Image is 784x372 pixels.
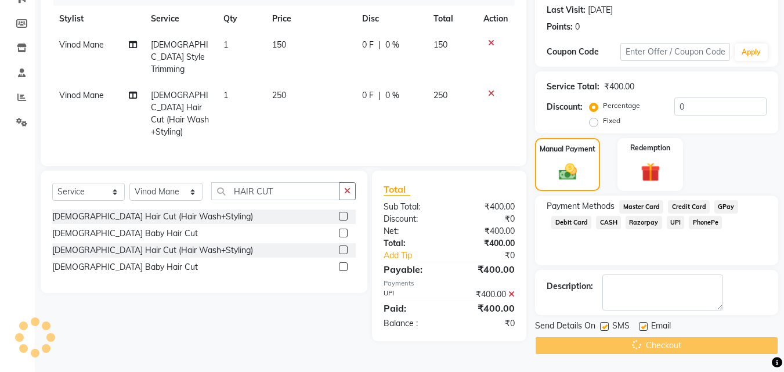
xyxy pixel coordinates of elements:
[216,6,265,32] th: Qty
[59,39,104,50] span: Vinod Mane
[433,39,447,50] span: 150
[547,101,583,113] div: Discount:
[689,216,722,229] span: PhonePe
[375,237,449,250] div: Total:
[272,39,286,50] span: 150
[612,320,630,334] span: SMS
[547,200,615,212] span: Payment Methods
[375,225,449,237] div: Net:
[151,39,208,74] span: [DEMOGRAPHIC_DATA] Style Trimming
[449,288,523,301] div: ₹400.00
[547,81,599,93] div: Service Total:
[735,44,768,61] button: Apply
[462,250,524,262] div: ₹0
[535,320,595,334] span: Send Details On
[553,161,583,182] img: _cash.svg
[223,90,228,100] span: 1
[362,39,374,51] span: 0 F
[52,6,144,32] th: Stylist
[449,262,523,276] div: ₹400.00
[449,317,523,330] div: ₹0
[355,6,427,32] th: Disc
[375,317,449,330] div: Balance :
[144,6,217,32] th: Service
[449,225,523,237] div: ₹400.00
[619,200,663,214] span: Master Card
[52,244,253,257] div: [DEMOGRAPHIC_DATA] Hair Cut (Hair Wash+Styling)
[626,216,662,229] span: Razorpay
[449,201,523,213] div: ₹400.00
[362,89,374,102] span: 0 F
[59,90,104,100] span: Vinod Mane
[551,216,591,229] span: Debit Card
[151,90,209,137] span: [DEMOGRAPHIC_DATA] Hair Cut (Hair Wash+Styling)
[385,39,399,51] span: 0 %
[385,89,399,102] span: 0 %
[375,213,449,225] div: Discount:
[384,183,410,196] span: Total
[433,90,447,100] span: 250
[52,227,198,240] div: [DEMOGRAPHIC_DATA] Baby Hair Cut
[668,200,710,214] span: Credit Card
[449,213,523,225] div: ₹0
[223,39,228,50] span: 1
[375,201,449,213] div: Sub Total:
[427,6,477,32] th: Total
[635,160,666,184] img: _gift.svg
[211,182,339,200] input: Search or Scan
[630,143,670,153] label: Redemption
[547,21,573,33] div: Points:
[575,21,580,33] div: 0
[596,216,621,229] span: CASH
[540,144,595,154] label: Manual Payment
[476,6,515,32] th: Action
[378,39,381,51] span: |
[604,81,634,93] div: ₹400.00
[449,237,523,250] div: ₹400.00
[265,6,355,32] th: Price
[603,100,640,111] label: Percentage
[603,115,620,126] label: Fixed
[547,4,586,16] div: Last Visit:
[375,288,449,301] div: UPI
[714,200,738,214] span: GPay
[375,262,449,276] div: Payable:
[52,261,198,273] div: [DEMOGRAPHIC_DATA] Baby Hair Cut
[547,280,593,292] div: Description:
[384,279,515,288] div: Payments
[588,4,613,16] div: [DATE]
[378,89,381,102] span: |
[272,90,286,100] span: 250
[547,46,620,58] div: Coupon Code
[375,250,461,262] a: Add Tip
[375,301,449,315] div: Paid:
[620,43,730,61] input: Enter Offer / Coupon Code
[651,320,671,334] span: Email
[449,301,523,315] div: ₹400.00
[667,216,685,229] span: UPI
[52,211,253,223] div: [DEMOGRAPHIC_DATA] Hair Cut (Hair Wash+Styling)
